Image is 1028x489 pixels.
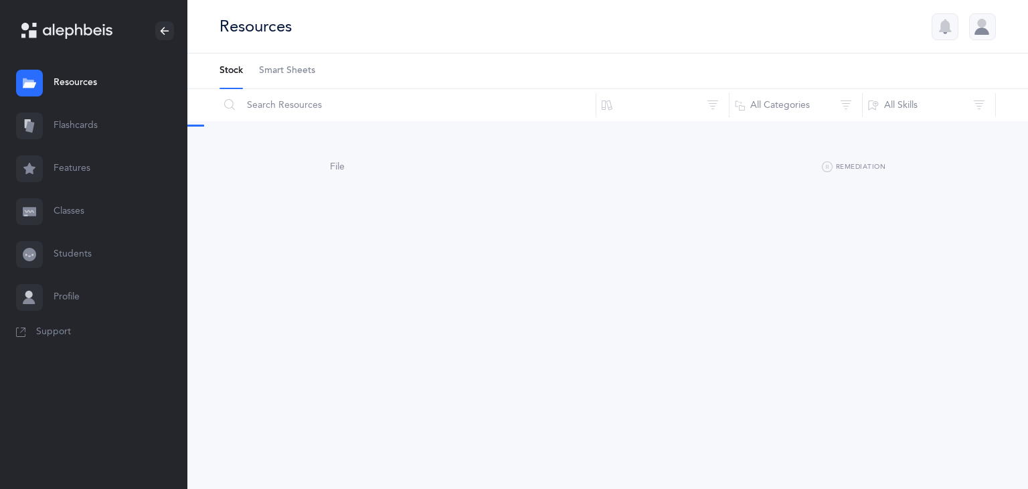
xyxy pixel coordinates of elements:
button: All Skills [862,89,996,121]
span: Support [36,326,71,339]
button: Remediation [822,159,885,176]
button: All Categories [729,89,863,121]
input: Search Resources [219,89,596,121]
span: File [330,161,345,172]
div: Resources [220,15,292,38]
span: Smart Sheets [259,64,315,78]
